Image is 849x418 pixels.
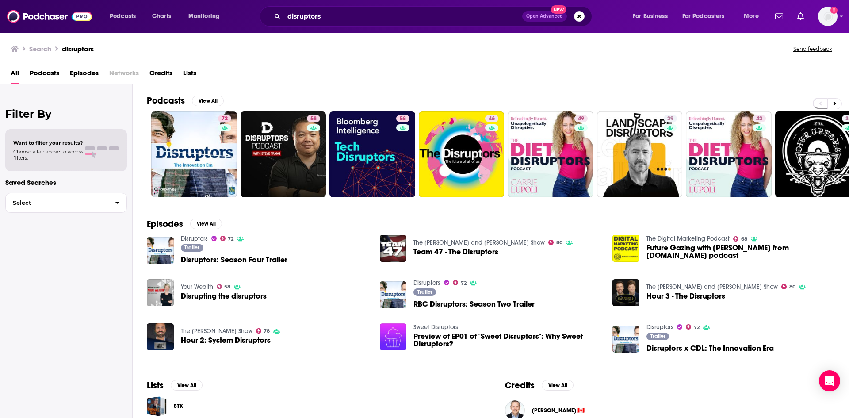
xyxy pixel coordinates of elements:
a: Hour 3 - The Disruptors [646,292,725,300]
h3: Search [29,45,51,53]
img: Hour 3 - The Disruptors [612,279,639,306]
a: The Clay Travis and Buck Sexton Show [646,283,778,291]
a: 58 [307,115,320,122]
span: 29 [667,115,673,123]
span: 49 [578,115,584,123]
h2: Episodes [147,219,183,230]
a: 58 [396,115,409,122]
a: Podcasts [30,66,59,84]
a: Sweet Disruptors [413,323,458,331]
a: Show notifications dropdown [772,9,787,24]
a: 46 [485,115,498,122]
a: 78 [256,328,270,334]
span: New [551,5,567,14]
button: open menu [627,9,679,23]
span: [PERSON_NAME] 🇨🇦 [532,407,585,414]
span: 78 [264,329,270,333]
a: Disrupting the disruptors [181,292,267,300]
a: 58 [217,284,231,289]
img: User Profile [818,7,838,26]
div: Search podcasts, credits, & more... [268,6,600,27]
button: open menu [677,9,738,23]
h2: Filter By [5,107,127,120]
img: Team 47 - The Disruptors [380,235,407,262]
a: 72 [686,324,700,330]
img: Disruptors: Season Four Trailer [147,237,174,264]
a: Hour 2: System Disruptors [181,337,271,344]
a: STK [147,396,167,416]
span: Networks [109,66,139,84]
img: Hour 2: System Disruptors [147,323,174,350]
button: View All [190,219,222,229]
a: 72 [218,115,231,122]
button: open menu [103,9,147,23]
span: 72 [694,326,700,330]
a: Your Wealth [181,283,213,291]
a: 72 [151,111,237,197]
a: 80 [548,240,562,245]
a: 42 [753,115,766,122]
span: More [744,10,759,23]
span: 80 [556,241,562,245]
span: Monitoring [188,10,220,23]
a: EpisodesView All [147,219,222,230]
span: 58 [400,115,406,123]
span: 58 [224,285,230,289]
a: Lists [183,66,196,84]
h2: Podcasts [147,95,185,106]
button: open menu [182,9,231,23]
a: 49 [574,115,588,122]
img: Preview of EP01 of "Sweet Disruptors": Why Sweet Disruptors? [380,323,407,350]
span: Future Gazing with [PERSON_NAME] from [DOMAIN_NAME] podcast [646,244,835,259]
a: 42 [686,111,772,197]
button: Open AdvancedNew [522,11,567,22]
img: RBC Disruptors: Season Two Trailer [380,281,407,308]
button: Show profile menu [818,7,838,26]
span: 68 [741,237,747,241]
img: Disrupting the disruptors [147,279,174,306]
a: All [11,66,19,84]
button: Select [5,193,127,213]
img: Future Gazing with Matt Ward from Disruptors.fm podcast [612,235,639,262]
a: Episodes [70,66,99,84]
a: Disruptors [413,279,440,287]
a: Preview of EP01 of "Sweet Disruptors": Why Sweet Disruptors? [413,333,602,348]
span: Disruptors x CDL: The Innovation Era [646,345,774,352]
span: Trailer [650,334,665,339]
a: Charts [146,9,176,23]
img: Disruptors x CDL: The Innovation Era [612,326,639,353]
a: PodcastsView All [147,95,224,106]
a: 29 [597,111,683,197]
button: Send feedback [791,45,835,53]
span: Trailer [184,245,199,250]
span: Team 47 - The Disruptors [413,248,498,256]
a: Future Gazing with Matt Ward from Disruptors.fm podcast [646,244,835,259]
span: 72 [222,115,228,123]
a: Credits [149,66,172,84]
a: 72 [220,236,234,241]
span: 72 [461,281,467,285]
div: Open Intercom Messenger [819,370,840,391]
svg: Add a profile image [830,7,838,14]
a: The Clay Travis and Buck Sexton Show [413,239,545,246]
a: Disruptors [646,323,673,331]
a: 68 [733,236,747,242]
button: View All [171,380,203,391]
img: Podchaser - Follow, Share and Rate Podcasts [7,8,92,25]
a: Disruptors: Season Four Trailer [181,256,287,264]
